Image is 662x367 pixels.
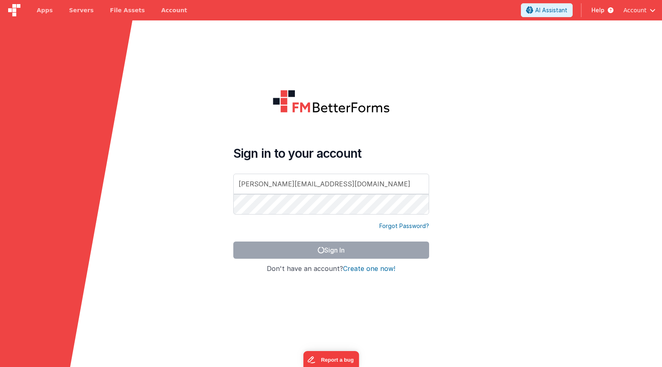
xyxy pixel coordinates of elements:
[233,265,429,273] h4: Don't have an account?
[591,6,604,14] span: Help
[110,6,145,14] span: File Assets
[623,6,647,14] span: Account
[623,6,655,14] button: Account
[233,146,429,161] h4: Sign in to your account
[343,265,395,273] button: Create one now!
[379,222,429,230] a: Forgot Password?
[37,6,53,14] span: Apps
[521,3,573,17] button: AI Assistant
[233,242,429,259] button: Sign In
[535,6,567,14] span: AI Assistant
[69,6,93,14] span: Servers
[233,174,429,194] input: Email Address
